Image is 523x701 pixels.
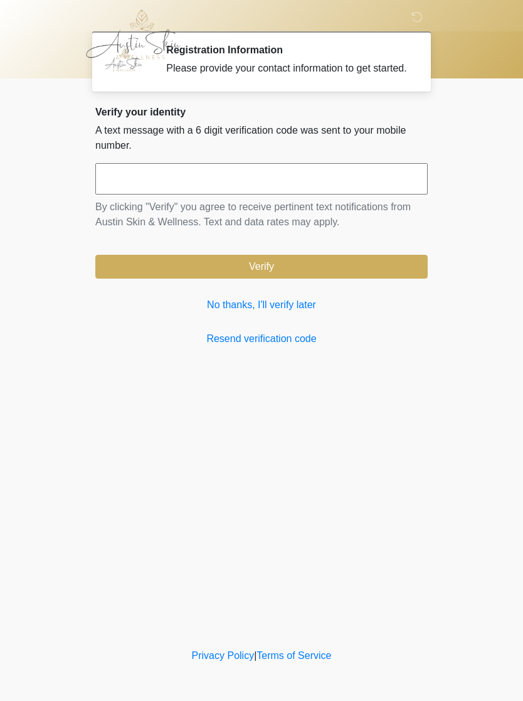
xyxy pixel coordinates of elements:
h2: Verify your identity [95,106,428,118]
button: Verify [95,255,428,279]
a: Resend verification code [95,331,428,346]
a: No thanks, I'll verify later [95,297,428,313]
p: By clicking "Verify" you agree to receive pertinent text notifications from Austin Skin & Wellnes... [95,200,428,230]
a: Privacy Policy [192,650,255,661]
p: A text message with a 6 digit verification code was sent to your mobile number. [95,123,428,153]
a: | [254,650,256,661]
a: Terms of Service [256,650,331,661]
img: Austin Skin & Wellness Logo [83,9,194,60]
